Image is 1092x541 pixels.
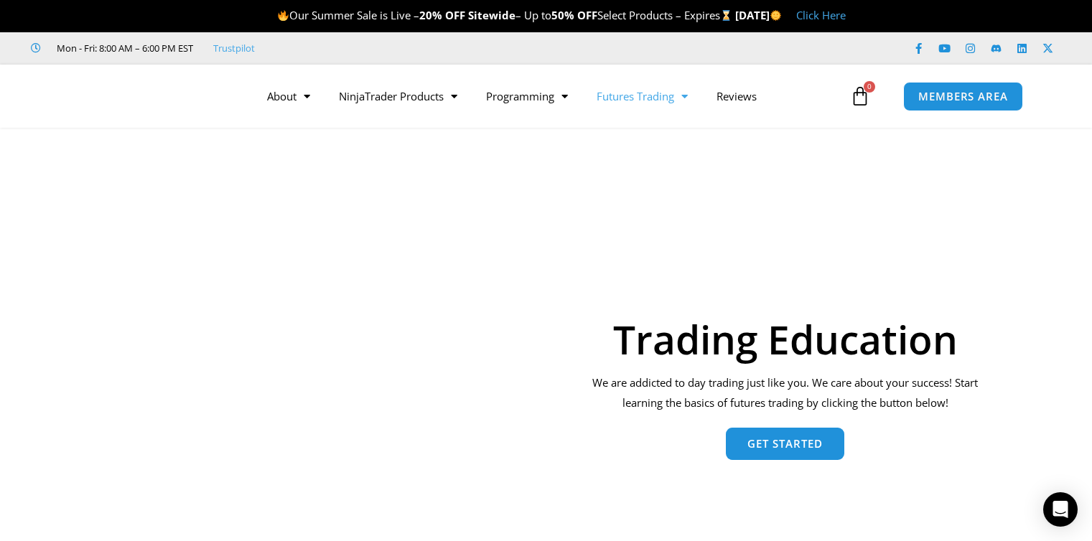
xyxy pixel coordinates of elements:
a: Get Started [726,428,844,460]
img: 🔥 [278,10,289,21]
span: 0 [864,81,875,93]
span: MEMBERS AREA [918,91,1008,102]
a: MEMBERS AREA [903,82,1023,111]
img: 🌞 [770,10,781,21]
strong: Sitewide [468,8,515,22]
span: Get Started [747,438,823,449]
a: 0 [829,75,892,117]
div: Open Intercom Messenger [1043,492,1078,527]
h1: Trading Education [583,319,987,359]
img: ⌛ [721,10,732,21]
p: We are addicted to day trading just like you. We care about your success! Start learning the basi... [583,373,987,413]
img: LogoAI | Affordable Indicators – NinjaTrader [53,70,207,122]
a: Reviews [702,80,771,113]
a: About [253,80,325,113]
span: Our Summer Sale is Live – – Up to Select Products – Expires [277,8,735,22]
a: Trustpilot [213,39,255,57]
span: Mon - Fri: 8:00 AM – 6:00 PM EST [53,39,193,57]
strong: [DATE] [735,8,782,22]
strong: 20% OFF [419,8,465,22]
a: Programming [472,80,582,113]
a: NinjaTrader Products [325,80,472,113]
a: Futures Trading [582,80,702,113]
nav: Menu [253,80,846,113]
strong: 50% OFF [551,8,597,22]
a: Click Here [796,8,846,22]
